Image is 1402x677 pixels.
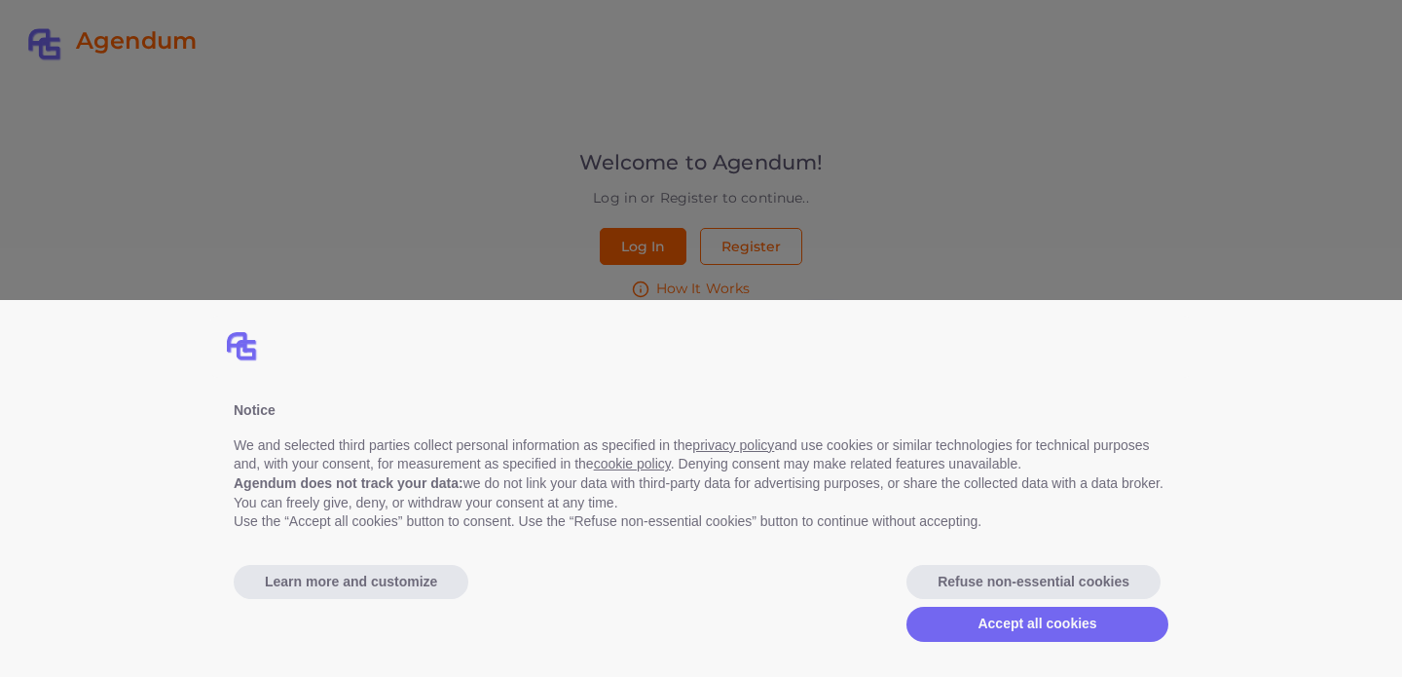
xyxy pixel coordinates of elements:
[234,475,463,491] b: Agendum does not track your data:
[234,512,1168,532] p: Use the “Accept all cookies” button to consent. Use the “Refuse non-essential cookies” button to ...
[234,494,1168,513] p: You can freely give, deny, or withdraw your consent at any time.
[906,565,1161,600] button: Refuse non-essential cookies
[234,401,1168,421] div: Notice
[234,474,1168,494] p: we do not link your data with third-party data for advertising purposes, or share the collected d...
[906,607,1168,642] button: Accept all cookies
[594,456,671,471] a: cookie policy
[234,565,468,600] button: Learn more and customize
[234,436,1168,474] p: We and selected third parties collect personal information as specified in the and use cookies or...
[692,437,774,453] a: privacy policy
